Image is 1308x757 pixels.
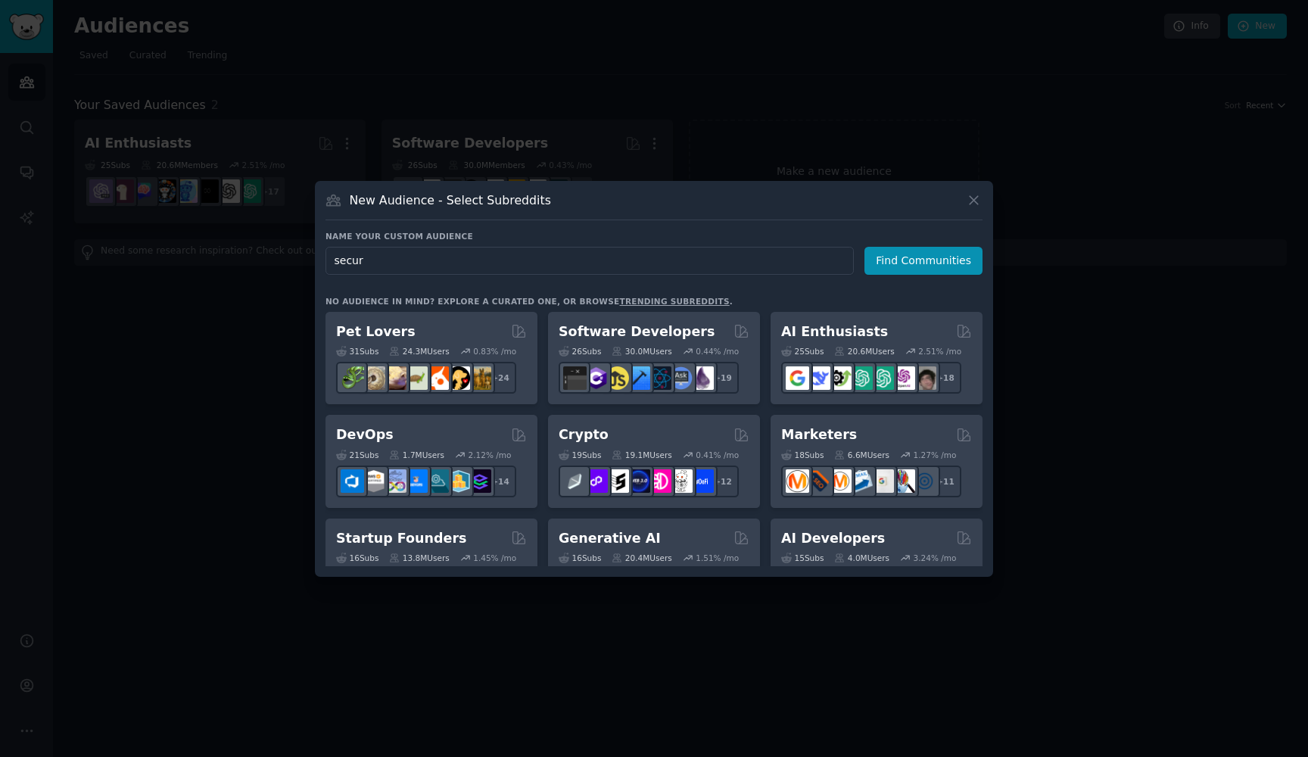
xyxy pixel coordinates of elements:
[336,529,466,548] h2: Startup Founders
[336,425,394,444] h2: DevOps
[325,296,733,307] div: No audience in mind? Explore a curated one, or browse .
[484,362,516,394] div: + 24
[468,366,491,390] img: dogbreed
[619,297,729,306] a: trending subreddits
[648,366,671,390] img: reactnative
[336,553,378,563] div: 16 Sub s
[781,346,824,357] div: 25 Sub s
[913,469,936,493] img: OnlineMarketing
[469,450,512,460] div: 2.12 % /mo
[447,469,470,493] img: aws_cdk
[559,322,715,341] h2: Software Developers
[669,469,693,493] img: CryptoNews
[563,469,587,493] img: ethfinance
[781,450,824,460] div: 18 Sub s
[559,553,601,563] div: 16 Sub s
[559,425,609,444] h2: Crypto
[473,553,516,563] div: 1.45 % /mo
[612,450,671,460] div: 19.1M Users
[696,450,739,460] div: 0.41 % /mo
[918,346,961,357] div: 2.51 % /mo
[696,553,739,563] div: 1.51 % /mo
[669,366,693,390] img: AskComputerScience
[559,450,601,460] div: 19 Sub s
[336,346,378,357] div: 31 Sub s
[870,366,894,390] img: chatgpt_prompts_
[786,366,809,390] img: GoogleGeminiAI
[930,466,961,497] div: + 11
[389,553,449,563] div: 13.8M Users
[892,469,915,493] img: MarketingResearch
[341,366,364,390] img: herpetology
[892,366,915,390] img: OpenAIDev
[389,346,449,357] div: 24.3M Users
[362,469,385,493] img: AWS_Certified_Experts
[807,469,830,493] img: bigseo
[781,553,824,563] div: 15 Sub s
[404,366,428,390] img: turtle
[341,469,364,493] img: azuredevops
[473,346,516,357] div: 0.83 % /mo
[559,346,601,357] div: 26 Sub s
[484,466,516,497] div: + 14
[606,469,629,493] img: ethstaker
[648,469,671,493] img: defiblockchain
[913,366,936,390] img: ArtificalIntelligence
[864,247,983,275] button: Find Communities
[612,553,671,563] div: 20.4M Users
[325,231,983,241] h3: Name your custom audience
[447,366,470,390] img: PetAdvice
[425,366,449,390] img: cockatiel
[870,469,894,493] img: googleads
[350,192,551,208] h3: New Audience - Select Subreddits
[468,469,491,493] img: PlatformEngineers
[849,469,873,493] img: Emailmarketing
[383,469,406,493] img: Docker_DevOps
[914,553,957,563] div: 3.24 % /mo
[807,366,830,390] img: DeepSeek
[584,469,608,493] img: 0xPolygon
[834,346,894,357] div: 20.6M Users
[781,425,857,444] h2: Marketers
[559,529,661,548] h2: Generative AI
[563,366,587,390] img: software
[849,366,873,390] img: chatgpt_promptDesign
[389,450,444,460] div: 1.7M Users
[425,469,449,493] img: platformengineering
[627,366,650,390] img: iOSProgramming
[707,466,739,497] div: + 12
[914,450,957,460] div: 1.27 % /mo
[690,469,714,493] img: defi_
[707,362,739,394] div: + 19
[336,322,416,341] h2: Pet Lovers
[362,366,385,390] img: ballpython
[781,322,888,341] h2: AI Enthusiasts
[781,529,885,548] h2: AI Developers
[690,366,714,390] img: elixir
[336,450,378,460] div: 21 Sub s
[828,366,852,390] img: AItoolsCatalog
[786,469,809,493] img: content_marketing
[606,366,629,390] img: learnjavascript
[325,247,854,275] input: Pick a short name, like "Digital Marketers" or "Movie-Goers"
[828,469,852,493] img: AskMarketing
[383,366,406,390] img: leopardgeckos
[612,346,671,357] div: 30.0M Users
[584,366,608,390] img: csharp
[930,362,961,394] div: + 18
[696,346,739,357] div: 0.44 % /mo
[834,450,889,460] div: 6.6M Users
[627,469,650,493] img: web3
[404,469,428,493] img: DevOpsLinks
[834,553,889,563] div: 4.0M Users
